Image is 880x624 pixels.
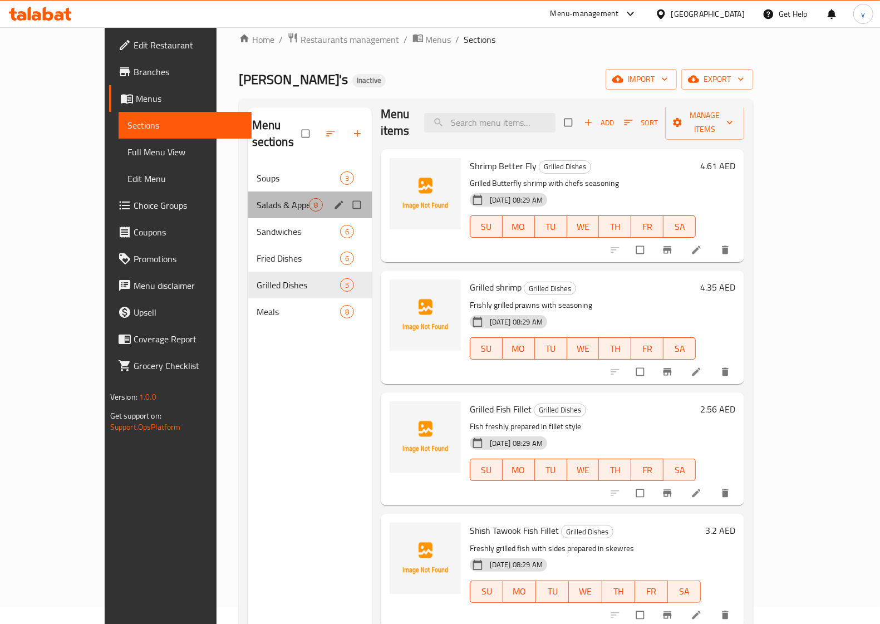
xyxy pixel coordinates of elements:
[713,360,740,384] button: delete
[134,199,243,212] span: Choice Groups
[470,337,503,360] button: SU
[127,172,243,185] span: Edit Menu
[340,252,354,265] div: items
[341,280,353,291] span: 5
[341,173,353,184] span: 3
[700,158,735,174] h6: 4.61 AED
[134,359,243,372] span: Grocery Checklist
[572,341,595,357] span: WE
[668,462,691,478] span: SA
[636,341,659,357] span: FR
[636,462,659,478] span: FR
[584,116,614,129] span: Add
[381,106,411,139] h2: Menu items
[535,215,567,238] button: TU
[470,420,696,434] p: Fish freshly prepared in fillet style
[663,337,696,360] button: SA
[109,352,252,379] a: Grocery Checklist
[700,279,735,295] h6: 4.35 AED
[539,341,563,357] span: TU
[127,119,243,132] span: Sections
[109,58,252,85] a: Branches
[674,109,735,136] span: Manage items
[239,32,754,47] nav: breadcrumb
[535,459,567,481] button: TU
[301,33,400,46] span: Restaurants management
[109,219,252,245] a: Coupons
[691,366,704,377] a: Edit menu item
[345,121,372,146] button: Add section
[485,559,547,570] span: [DATE] 08:29 AM
[134,306,243,319] span: Upsell
[110,409,161,423] span: Get support on:
[534,404,586,417] div: Grilled Dishes
[503,581,536,603] button: MO
[318,121,345,146] span: Sort sections
[681,69,753,90] button: export
[456,33,460,46] li: /
[507,462,530,478] span: MO
[599,215,631,238] button: TH
[464,33,496,46] span: Sections
[475,462,498,478] span: SU
[630,483,653,504] span: Select to update
[248,272,372,298] div: Grilled Dishes5
[507,219,530,235] span: MO
[424,113,555,132] input: search
[109,192,252,219] a: Choice Groups
[655,238,682,262] button: Branch-specific-item
[550,7,619,21] div: Menu-management
[470,176,696,190] p: Grilled Butterfly shrimp with chefs seasoning
[603,462,627,478] span: TH
[134,252,243,266] span: Promotions
[631,337,663,360] button: FR
[412,32,451,47] a: Menus
[248,160,372,330] nav: Menu sections
[119,139,252,165] a: Full Menu View
[655,481,682,505] button: Branch-specific-item
[134,65,243,78] span: Branches
[668,341,691,357] span: SA
[109,326,252,352] a: Coverage Report
[624,116,658,129] span: Sort
[663,459,696,481] button: SA
[470,522,559,539] span: Shish Tawook Fish Fillet
[239,33,274,46] a: Home
[861,8,865,20] span: y
[257,198,309,212] span: Salads & Appetizers
[631,215,663,238] button: FR
[562,525,613,538] span: Grilled Dishes
[127,145,243,159] span: Full Menu View
[257,171,340,185] div: Soups
[691,244,704,256] a: Edit menu item
[614,72,668,86] span: import
[621,114,661,131] button: Sort
[665,105,744,140] button: Manage items
[257,305,340,318] span: Meals
[352,76,386,85] span: Inactive
[539,160,591,173] span: Grilled Dishes
[599,459,631,481] button: TH
[248,245,372,272] div: Fried Dishes6
[470,298,696,312] p: Frishly grilled prawns with seasoning
[139,390,156,404] span: 1.0.0
[257,252,340,265] span: Fried Dishes
[352,74,386,87] div: Inactive
[503,337,535,360] button: MO
[539,219,563,235] span: TU
[470,401,532,417] span: Grilled Fish Fillet
[668,219,691,235] span: SA
[536,581,569,603] button: TU
[535,337,567,360] button: TU
[295,123,318,144] span: Select all sections
[607,583,631,600] span: TH
[340,225,354,238] div: items
[252,117,302,150] h2: Menu sections
[257,278,340,292] span: Grilled Dishes
[691,488,704,499] a: Edit menu item
[340,305,354,318] div: items
[287,32,400,47] a: Restaurants management
[134,225,243,239] span: Coupons
[257,225,340,238] div: Sandwiches
[705,523,735,538] h6: 3.2 AED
